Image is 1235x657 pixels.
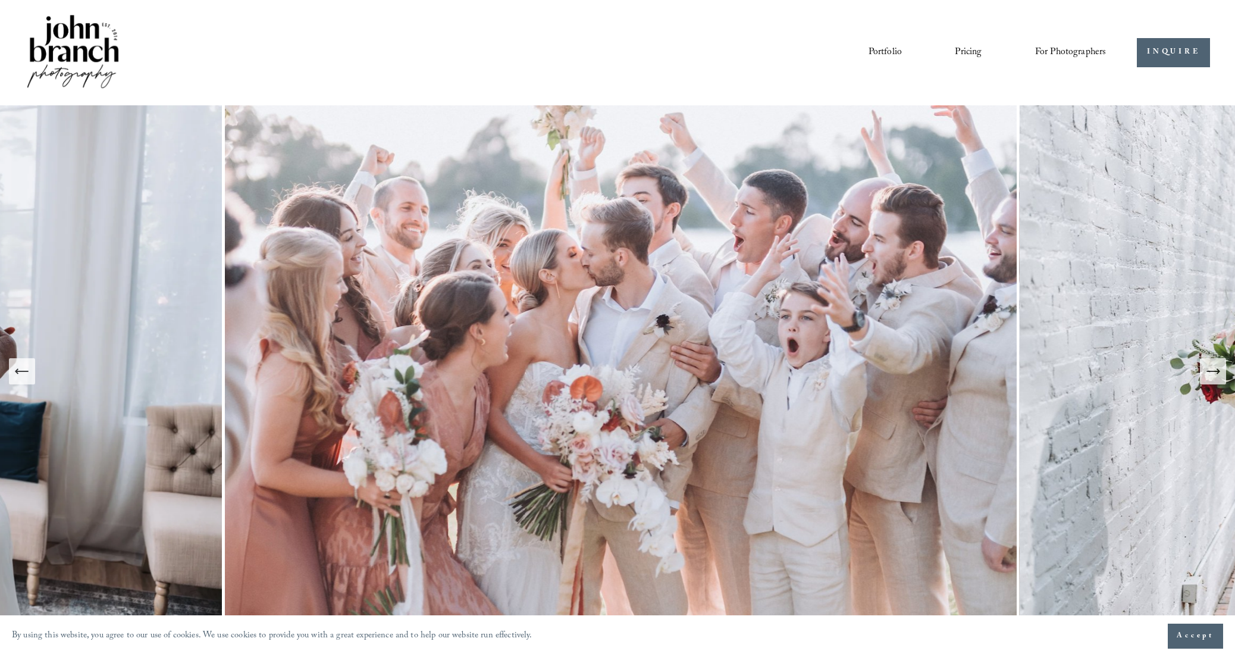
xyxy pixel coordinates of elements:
button: Accept [1168,624,1223,649]
a: INQUIRE [1137,38,1210,67]
button: Next Slide [1200,358,1226,384]
button: Previous Slide [9,358,35,384]
a: Portfolio [869,42,902,62]
img: John Branch IV Photography [25,12,121,93]
span: For Photographers [1035,43,1107,62]
p: By using this website, you agree to our use of cookies. We use cookies to provide you with a grea... [12,628,532,645]
a: folder dropdown [1035,42,1107,62]
a: Pricing [955,42,982,62]
img: A wedding party celebrating outdoors, featuring a bride and groom kissing amidst cheering bridesm... [222,105,1020,637]
span: Accept [1177,630,1214,642]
